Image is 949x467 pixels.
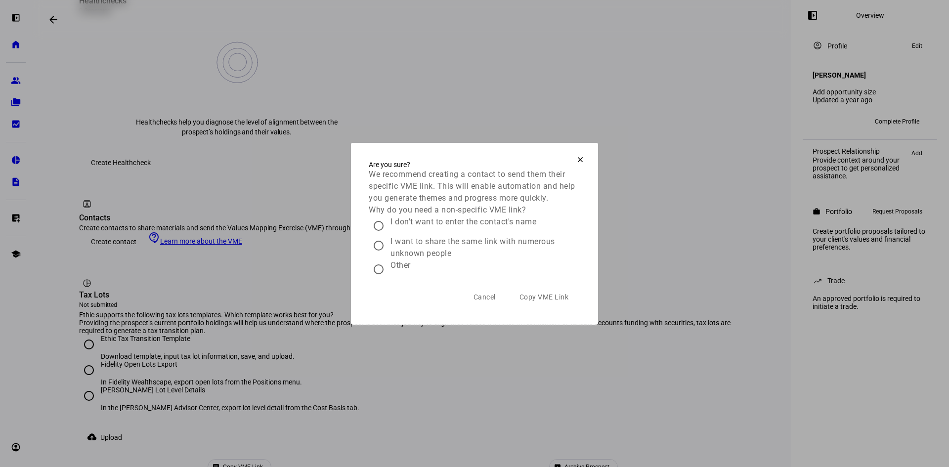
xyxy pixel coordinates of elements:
span: Cancel [474,293,496,301]
button: Copy VME Link [508,287,581,307]
span: Copy VME Link [519,293,569,301]
div: Are you sure? [369,161,580,169]
mat-icon: clear [576,155,585,164]
button: Cancel [462,287,508,307]
div: I don't want to enter the contact's name [390,216,536,228]
div: Other [390,259,411,271]
div: I want to share the same link with numerous unknown people [390,236,580,259]
div: We recommend creating a contact to send them their specific VME link. This will enable automation... [369,169,580,204]
div: Why do you need a non-specific VME link? [369,204,580,216]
